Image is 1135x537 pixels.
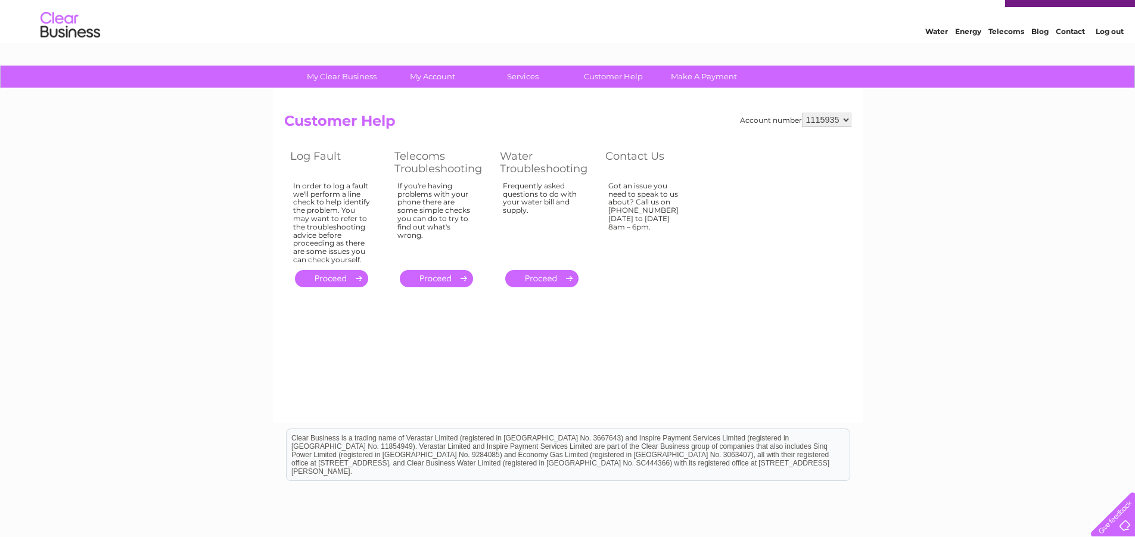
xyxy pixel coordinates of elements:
[494,147,599,178] th: Water Troubleshooting
[474,66,572,88] a: Services
[287,7,850,58] div: Clear Business is a trading name of Verastar Limited (registered in [GEOGRAPHIC_DATA] No. 3667643...
[388,147,494,178] th: Telecoms Troubleshooting
[505,270,579,287] a: .
[400,270,473,287] a: .
[564,66,663,88] a: Customer Help
[988,51,1024,60] a: Telecoms
[383,66,481,88] a: My Account
[295,270,368,287] a: .
[1056,51,1085,60] a: Contact
[740,113,851,127] div: Account number
[1096,51,1124,60] a: Log out
[955,51,981,60] a: Energy
[503,182,582,259] div: Frequently asked questions to do with your water bill and supply.
[40,31,101,67] img: logo.png
[599,147,704,178] th: Contact Us
[655,66,753,88] a: Make A Payment
[925,51,948,60] a: Water
[910,6,993,21] a: 0333 014 3131
[284,113,851,135] h2: Customer Help
[1031,51,1049,60] a: Blog
[293,66,391,88] a: My Clear Business
[284,147,388,178] th: Log Fault
[397,182,476,259] div: If you're having problems with your phone there are some simple checks you can do to try to find ...
[293,182,371,264] div: In order to log a fault we'll perform a line check to help identify the problem. You may want to ...
[608,182,686,259] div: Got an issue you need to speak to us about? Call us on [PHONE_NUMBER] [DATE] to [DATE] 8am – 6pm.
